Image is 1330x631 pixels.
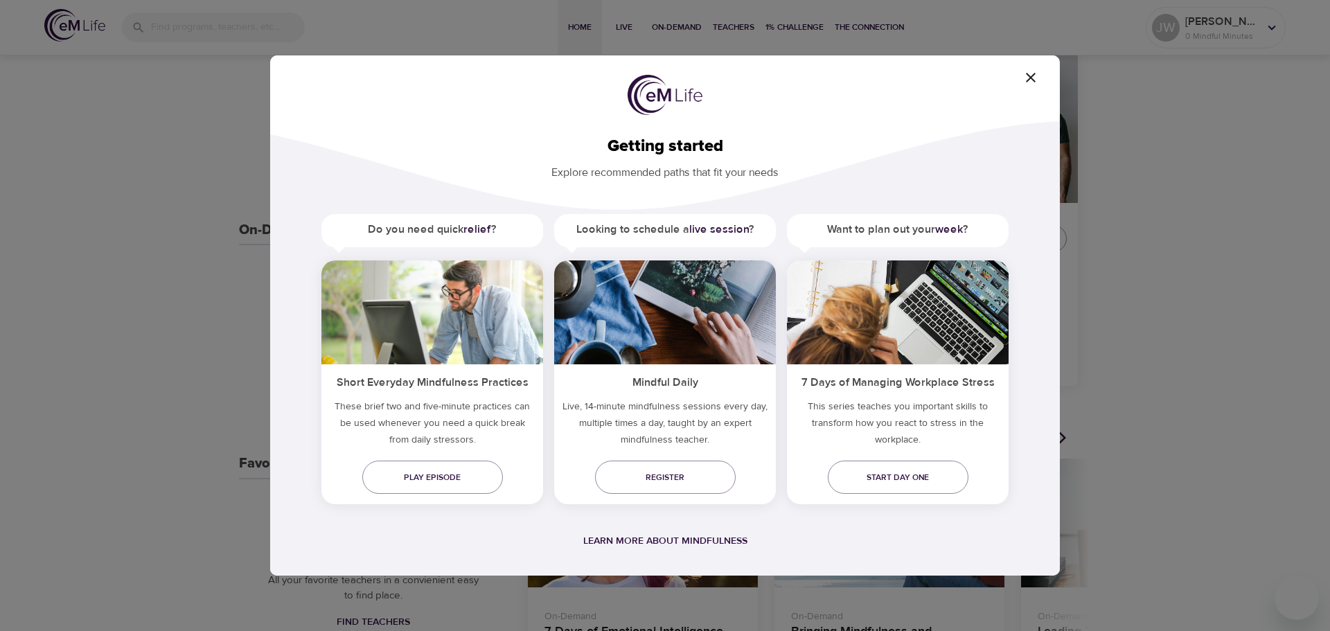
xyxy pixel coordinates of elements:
a: Register [595,461,736,494]
a: Start day one [828,461,968,494]
a: Play episode [362,461,503,494]
span: Register [606,470,725,485]
a: week [935,222,963,236]
h5: Want to plan out your ? [787,214,1009,245]
h5: Do you need quick ? [321,214,543,245]
p: Live, 14-minute mindfulness sessions every day, multiple times a day, taught by an expert mindful... [554,398,776,454]
img: ims [554,260,776,364]
a: Learn more about mindfulness [583,535,747,547]
a: relief [463,222,491,236]
img: logo [628,75,702,115]
p: This series teaches you important skills to transform how you react to stress in the workplace. [787,398,1009,454]
h5: Mindful Daily [554,364,776,398]
h5: These brief two and five-minute practices can be used whenever you need a quick break from daily ... [321,398,543,454]
h2: Getting started [292,136,1038,157]
a: live session [689,222,749,236]
p: Explore recommended paths that fit your needs [292,157,1038,181]
img: ims [787,260,1009,364]
img: ims [321,260,543,364]
span: Start day one [839,470,957,485]
h5: Looking to schedule a ? [554,214,776,245]
span: Play episode [373,470,492,485]
h5: 7 Days of Managing Workplace Stress [787,364,1009,398]
h5: Short Everyday Mindfulness Practices [321,364,543,398]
